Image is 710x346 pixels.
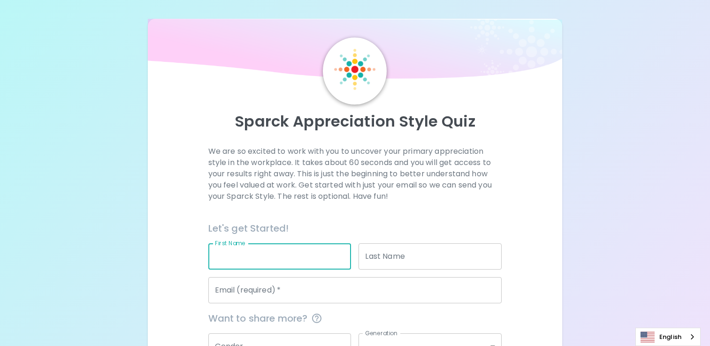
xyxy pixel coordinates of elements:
[635,328,701,346] aside: Language selected: English
[208,221,502,236] h6: Let's get Started!
[215,239,245,247] label: First Name
[159,112,551,131] p: Sparck Appreciation Style Quiz
[311,313,322,324] svg: This information is completely confidential and only used for aggregated appreciation studies at ...
[334,49,375,90] img: Sparck Logo
[208,146,502,202] p: We are so excited to work with you to uncover your primary appreciation style in the workplace. I...
[148,19,562,84] img: wave
[635,328,701,346] div: Language
[636,328,700,346] a: English
[208,311,502,326] span: Want to share more?
[365,329,397,337] label: Generation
